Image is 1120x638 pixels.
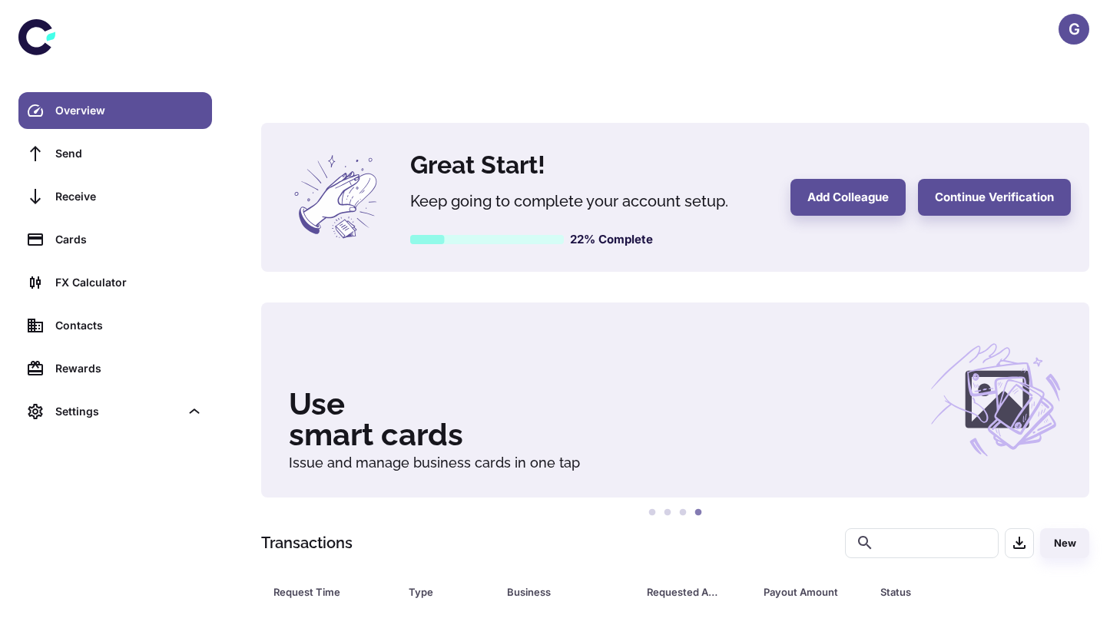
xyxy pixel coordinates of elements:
[764,581,862,603] span: Payout Amount
[273,581,370,603] div: Request Time
[261,531,353,554] h1: Transactions
[55,231,203,248] div: Cards
[644,505,660,521] button: 1
[55,317,203,334] div: Contacts
[289,456,1062,470] h6: Issue and manage business cards in one tap
[1059,14,1089,45] button: G
[410,190,772,213] h5: Keep going to complete your account setup.
[55,102,203,119] div: Overview
[691,505,706,521] button: 4
[409,581,489,603] span: Type
[409,581,469,603] div: Type
[18,350,212,387] a: Rewards
[790,179,906,216] button: Add Colleague
[273,581,390,603] span: Request Time
[18,92,212,129] a: Overview
[18,178,212,215] a: Receive
[660,505,675,521] button: 2
[1040,528,1089,558] button: New
[1021,592,1105,630] iframe: Opens a widget where you can find more information
[55,360,203,377] div: Rewards
[18,307,212,344] a: Contacts
[18,221,212,258] a: Cards
[18,264,212,301] a: FX Calculator
[764,581,842,603] div: Payout Amount
[55,274,203,291] div: FX Calculator
[880,581,1006,603] div: Status
[289,388,1062,450] h3: Use smart cards
[647,581,745,603] span: Requested Amount
[18,393,212,430] div: Settings
[918,179,1071,216] button: Continue Verification
[410,147,772,183] h4: Great Start!
[55,403,180,420] div: Settings
[647,581,725,603] div: Requested Amount
[675,505,691,521] button: 3
[55,188,203,205] div: Receive
[18,135,212,172] a: Send
[570,231,653,249] h6: 22% Complete
[55,145,203,162] div: Send
[880,581,1026,603] span: Status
